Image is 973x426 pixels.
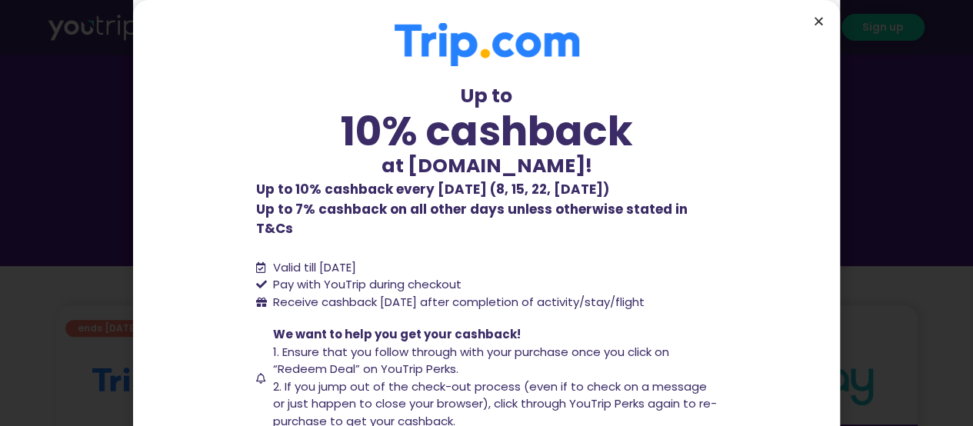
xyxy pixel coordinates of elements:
p: Up to 7% cashback on all other days unless otherwise stated in T&Cs [256,180,718,239]
div: 10% cashback [256,111,718,151]
span: We want to help you get your cashback! [273,326,521,342]
span: Valid till [DATE] [273,259,356,275]
span: Pay with YouTrip during checkout [269,276,462,294]
span: 1. Ensure that you follow through with your purchase once you click on “Redeem Deal” on YouTrip P... [273,344,669,378]
div: Up to at [DOMAIN_NAME]! [256,82,718,180]
span: Receive cashback [DATE] after completion of activity/stay/flight [273,294,645,310]
a: Close [813,15,825,27]
b: Up to 10% cashback every [DATE] (8, 15, 22, [DATE]) [256,180,609,198]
